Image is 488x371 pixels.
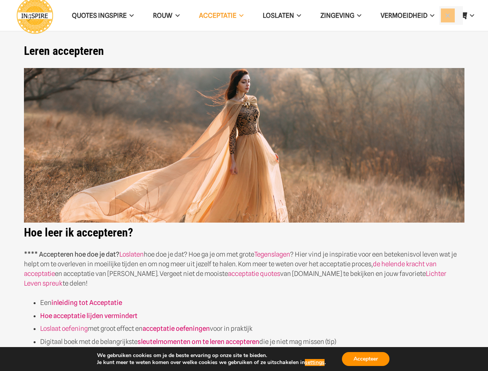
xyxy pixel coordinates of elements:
span: Acceptatie [199,12,236,19]
a: Loslaat oefening [40,325,88,332]
span: QUOTES INGSPIRE Menu [127,6,134,25]
a: TIPSTIPS Menu [444,6,483,26]
h1: Leren accepteren [24,44,464,58]
span: Acceptatie Menu [236,6,243,25]
span: VERMOEIDHEID [381,12,427,19]
a: AcceptatieAcceptatie Menu [189,6,253,26]
a: Hoe acceptatie lijden vermindert [40,312,138,320]
p: Je kunt meer te weten komen over welke cookies we gebruiken of ze uitschakelen in . [97,359,326,366]
a: acceptatie quotes [228,270,280,277]
button: settings [305,359,325,366]
img: Wat is spirituele verlichting? Wijsheden van Ingspire over spirituele verlichting en je Hogere Zelf [24,68,464,223]
input: Zoeken [439,6,463,25]
a: Tegenslagen [254,250,290,258]
button: Sluiten [441,9,455,22]
span: Zingeving [320,12,354,19]
a: ROUWROUW Menu [143,6,189,26]
span: Loslaten [263,12,294,19]
span: ROUW Menu [172,6,179,25]
a: VERMOEIDHEIDVERMOEIDHEID Menu [371,6,444,26]
a: inleiding tot Acceptatie [51,299,122,306]
strong: **** Accepteren hoe doe je dat? [24,250,119,258]
a: de helende kracht van acceptatie [24,260,437,277]
a: acceptatie oefeningen [143,325,210,332]
span: Loslaten Menu [294,6,301,25]
span: TIPS Menu [467,6,474,25]
a: Loslaten [119,250,144,258]
span: ROUW [153,12,172,19]
span: VERMOEIDHEID Menu [427,6,434,25]
a: sleutelmomenten om te leren accepteren [138,338,259,345]
li: Digitaal boek met de belangrijkste die je niet mag missen (tip) [40,337,464,347]
span: QUOTES INGSPIRE [72,12,127,19]
li: Een [40,298,464,308]
a: ZingevingZingeving Menu [311,6,371,26]
span: Zingeving Menu [354,6,361,25]
a: LoslatenLoslaten Menu [253,6,311,26]
p: hoe doe je dat? Hoe ga je om met grote ? Hier vind je inspiratie voor een betekenisvol leven wat ... [24,250,464,288]
button: Accepteer [342,352,389,366]
a: QUOTES INGSPIREQUOTES INGSPIRE Menu [62,6,143,26]
li: met groot effect en voor in praktijk [40,324,464,334]
strong: Hoe leer ik accepteren? [24,226,133,239]
a: Lichter Leven spreuk [24,270,446,287]
p: We gebruiken cookies om je de beste ervaring op onze site te bieden. [97,352,326,359]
